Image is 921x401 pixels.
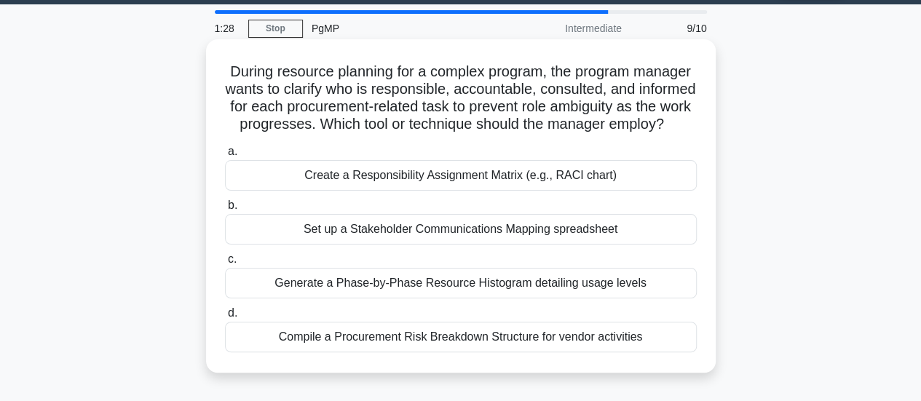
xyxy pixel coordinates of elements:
div: PgMP [303,14,503,43]
span: d. [228,306,237,319]
div: Set up a Stakeholder Communications Mapping spreadsheet [225,214,697,245]
div: Create a Responsibility Assignment Matrix (e.g., RACI chart) [225,160,697,191]
span: a. [228,145,237,157]
div: 9/10 [631,14,716,43]
span: c. [228,253,237,265]
div: Generate a Phase-by-Phase Resource Histogram detailing usage levels [225,268,697,298]
div: Intermediate [503,14,631,43]
span: b. [228,199,237,211]
div: 1:28 [206,14,248,43]
h5: During resource planning for a complex program, the program manager wants to clarify who is respo... [224,63,698,134]
a: Stop [248,20,303,38]
div: Compile a Procurement Risk Breakdown Structure for vendor activities [225,322,697,352]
